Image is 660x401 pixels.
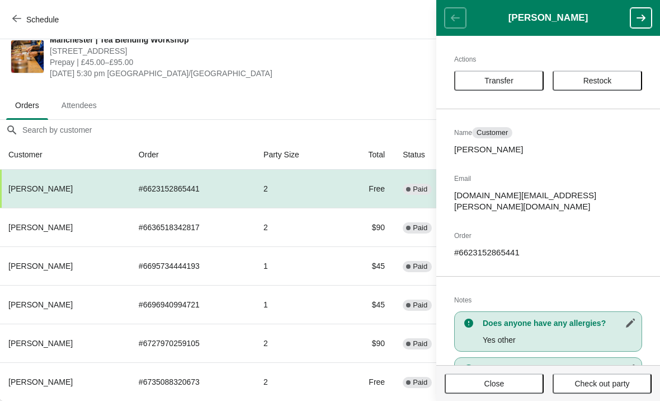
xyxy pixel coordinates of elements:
button: Close [445,374,544,394]
span: Customer [477,128,508,137]
td: Free [340,170,394,208]
span: Paid [413,301,427,310]
h2: Order [454,230,642,241]
td: 2 [254,324,340,362]
h2: Actions [454,54,642,65]
span: Paid [413,378,427,387]
span: [PERSON_NAME] [8,339,73,348]
td: $90 [340,324,394,362]
span: [PERSON_NAME] [8,223,73,232]
th: Total [340,140,394,170]
button: Schedule [6,10,68,30]
span: Close [484,379,505,388]
span: Paid [413,185,427,194]
th: Order [130,140,254,170]
p: Yes other [483,334,636,346]
td: # 6735088320673 [130,362,254,401]
td: $90 [340,208,394,246]
h3: Does anyone have any allergies? [483,318,636,329]
button: Restock [553,71,642,91]
td: $45 [340,246,394,285]
span: [PERSON_NAME] [8,184,73,193]
h2: Name [454,127,642,138]
td: 2 [254,170,340,208]
td: Free [340,362,394,401]
td: # 6636518342817 [130,208,254,246]
td: 1 [254,246,340,285]
h3: Any accessibility needs? [483,363,636,375]
button: Transfer [454,71,544,91]
p: [DOMAIN_NAME][EMAIL_ADDRESS][PERSON_NAME][DOMAIN_NAME] [454,190,642,212]
span: Schedule [26,15,59,24]
input: Search by customer [22,120,659,140]
h1: [PERSON_NAME] [466,12,630,24]
img: Manchester | Tea Blending Workshop [11,40,44,73]
button: Check out party [553,374,652,394]
span: [PERSON_NAME] [8,377,73,386]
td: # 6623152865441 [130,170,254,208]
td: # 6695734444193 [130,246,254,285]
span: Orders [6,95,48,115]
td: $45 [340,285,394,324]
span: Manchester | Tea Blending Workshop [50,34,449,45]
span: Paid [413,223,427,232]
td: # 6696940994721 [130,285,254,324]
span: Transfer [484,76,513,85]
th: Status [394,140,468,170]
span: Paid [413,262,427,271]
span: [PERSON_NAME] [8,300,73,309]
td: # 6727970259105 [130,324,254,362]
td: 2 [254,362,340,401]
span: [DATE] 5:30 pm [GEOGRAPHIC_DATA]/[GEOGRAPHIC_DATA] [50,68,449,79]
p: [PERSON_NAME] [454,144,642,155]
span: Paid [413,339,427,348]
span: Prepay | £45.00–£95.00 [50,57,449,68]
span: [STREET_ADDRESS] [50,45,449,57]
span: [PERSON_NAME] [8,262,73,271]
td: 2 [254,208,340,246]
h2: Notes [454,295,642,306]
th: Party Size [254,140,340,170]
span: Restock [583,76,612,85]
p: # 6623152865441 [454,247,642,258]
td: 1 [254,285,340,324]
span: Check out party [574,379,629,388]
span: Attendees [53,95,106,115]
h2: Email [454,173,642,184]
